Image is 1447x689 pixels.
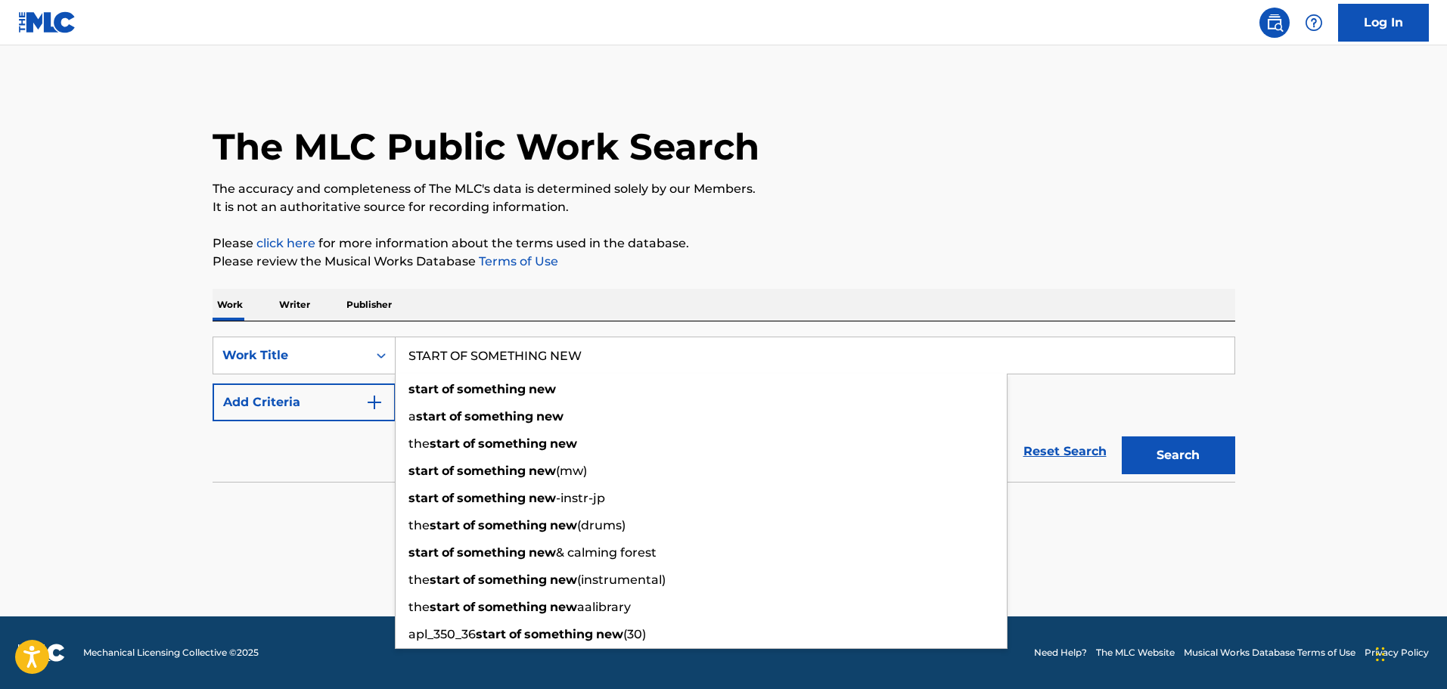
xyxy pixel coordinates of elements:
a: Need Help? [1034,646,1087,660]
strong: start [430,436,460,451]
strong: start [408,491,439,505]
strong: new [550,518,577,532]
strong: of [442,382,454,396]
p: Please for more information about the terms used in the database. [213,234,1235,253]
strong: something [464,409,533,424]
strong: of [463,600,475,614]
a: The MLC Website [1096,646,1175,660]
img: MLC Logo [18,11,76,33]
strong: of [449,409,461,424]
strong: something [457,491,526,505]
button: Search [1122,436,1235,474]
p: It is not an authoritative source for recording information. [213,198,1235,216]
p: Publisher [342,289,396,321]
strong: new [550,573,577,587]
img: help [1305,14,1323,32]
img: 9d2ae6d4665cec9f34b9.svg [365,393,383,411]
form: Search Form [213,337,1235,482]
span: -instr-jp [556,491,605,505]
strong: something [478,573,547,587]
span: apl_350_36 [408,627,476,641]
a: Log In [1338,4,1429,42]
a: Terms of Use [476,254,558,268]
strong: something [524,627,593,641]
p: Please review the Musical Works Database [213,253,1235,271]
strong: something [478,600,547,614]
span: Mechanical Licensing Collective © 2025 [83,646,259,660]
strong: new [550,436,577,451]
strong: new [536,409,564,424]
div: Work Title [222,346,359,365]
strong: start [416,409,446,424]
div: Drag [1376,632,1385,677]
span: & calming forest [556,545,657,560]
span: the [408,573,430,587]
button: Add Criteria [213,383,396,421]
p: The accuracy and completeness of The MLC's data is determined solely by our Members. [213,180,1235,198]
strong: something [478,518,547,532]
strong: start [430,573,460,587]
strong: of [442,464,454,478]
strong: something [457,464,526,478]
a: click here [256,236,315,250]
strong: new [550,600,577,614]
strong: new [529,382,556,396]
strong: something [457,382,526,396]
strong: something [457,545,526,560]
strong: new [529,545,556,560]
strong: start [430,600,460,614]
a: Public Search [1259,8,1290,38]
span: (30) [623,627,646,641]
span: the [408,518,430,532]
strong: start [430,518,460,532]
strong: start [408,382,439,396]
h1: The MLC Public Work Search [213,124,759,169]
span: (instrumental) [577,573,666,587]
span: a [408,409,416,424]
a: Reset Search [1016,435,1114,468]
strong: new [596,627,623,641]
strong: something [478,436,547,451]
strong: of [463,436,475,451]
img: logo [18,644,65,662]
img: search [1265,14,1284,32]
span: the [408,436,430,451]
strong: of [463,518,475,532]
strong: start [476,627,506,641]
span: (drums) [577,518,626,532]
span: aalibrary [577,600,631,614]
span: (mw) [556,464,587,478]
div: Help [1299,8,1329,38]
span: the [408,600,430,614]
a: Musical Works Database Terms of Use [1184,646,1355,660]
p: Writer [275,289,315,321]
strong: of [463,573,475,587]
p: Work [213,289,247,321]
strong: start [408,464,439,478]
iframe: Chat Widget [1371,616,1447,689]
a: Privacy Policy [1365,646,1429,660]
strong: new [529,464,556,478]
strong: new [529,491,556,505]
strong: of [509,627,521,641]
strong: start [408,545,439,560]
strong: of [442,545,454,560]
strong: of [442,491,454,505]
